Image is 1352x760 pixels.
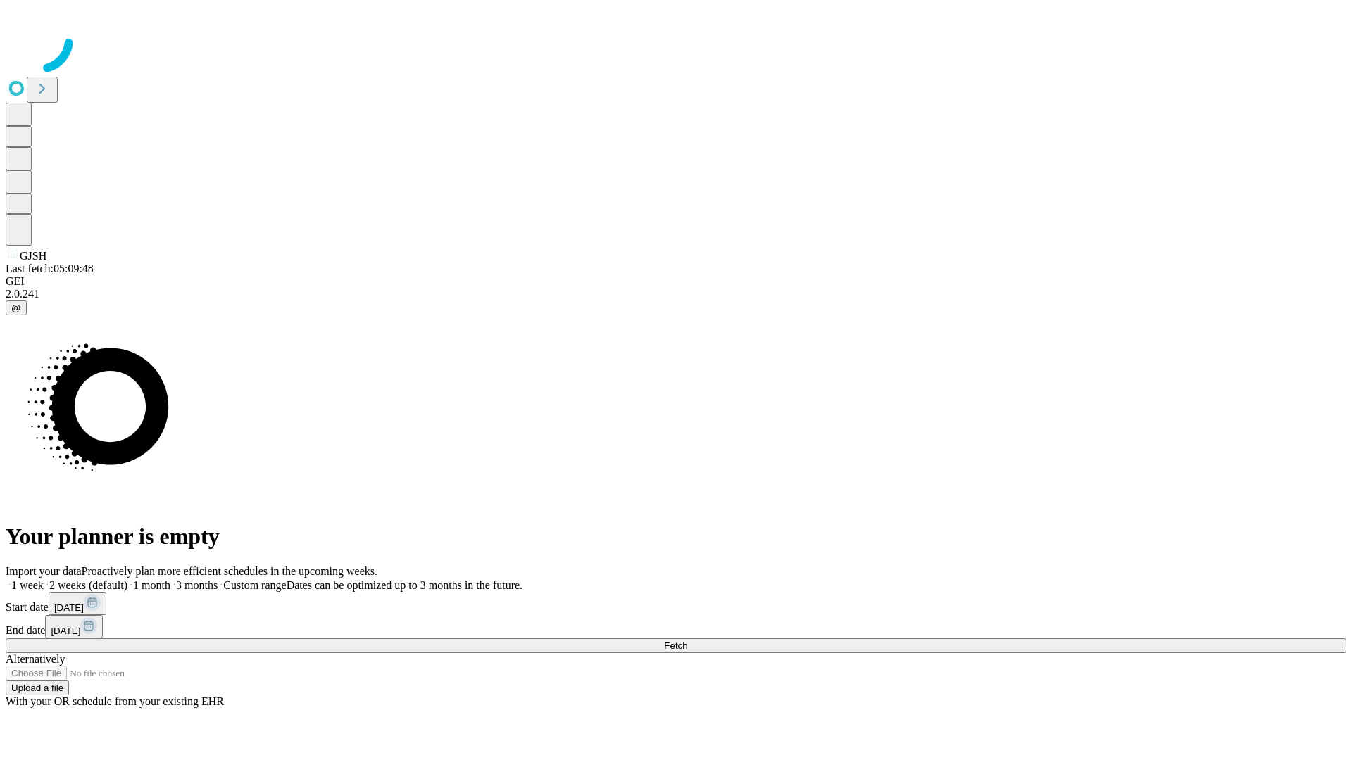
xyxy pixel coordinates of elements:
[6,615,1346,638] div: End date
[11,303,21,313] span: @
[82,565,377,577] span: Proactively plan more efficient schedules in the upcoming weeks.
[51,626,80,636] span: [DATE]
[6,592,1346,615] div: Start date
[6,524,1346,550] h1: Your planner is empty
[11,579,44,591] span: 1 week
[6,695,224,707] span: With your OR schedule from your existing EHR
[287,579,522,591] span: Dates can be optimized up to 3 months in the future.
[6,288,1346,300] div: 2.0.241
[54,602,84,613] span: [DATE]
[133,579,170,591] span: 1 month
[6,565,82,577] span: Import your data
[49,579,127,591] span: 2 weeks (default)
[6,653,65,665] span: Alternatively
[6,300,27,315] button: @
[6,638,1346,653] button: Fetch
[664,640,687,651] span: Fetch
[45,615,103,638] button: [DATE]
[20,250,46,262] span: GJSH
[176,579,218,591] span: 3 months
[6,275,1346,288] div: GEI
[49,592,106,615] button: [DATE]
[6,680,69,695] button: Upload a file
[6,262,94,274] span: Last fetch: 05:09:48
[223,579,286,591] span: Custom range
